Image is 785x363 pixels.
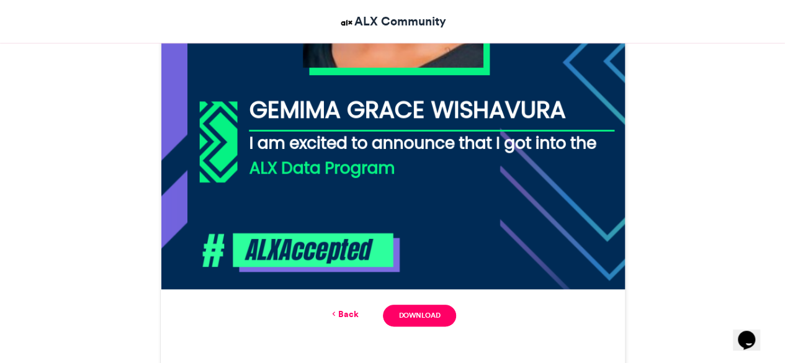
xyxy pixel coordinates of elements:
[733,313,773,351] iframe: chat widget
[329,308,358,321] a: Back
[339,12,446,30] a: ALX Community
[339,15,354,30] img: ALX Community
[383,305,455,326] a: Download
